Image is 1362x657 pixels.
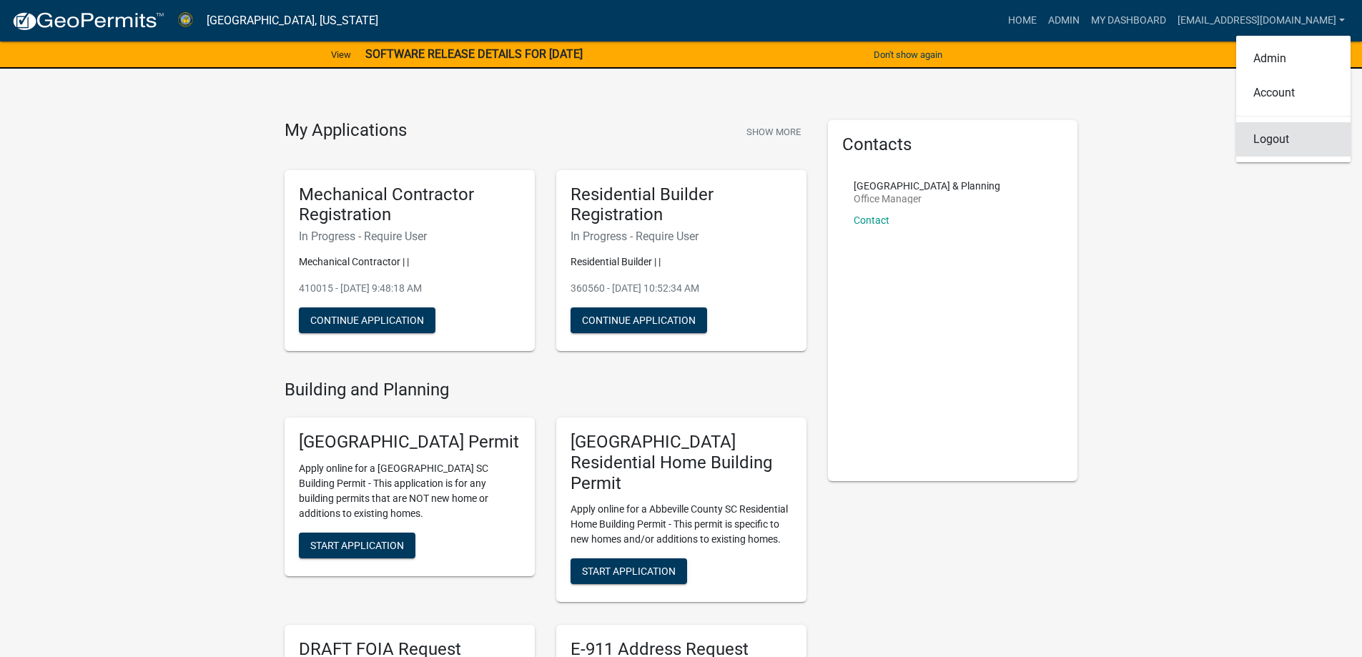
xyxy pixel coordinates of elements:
p: 410015 - [DATE] 9:48:18 AM [299,281,520,296]
a: Admin [1236,41,1351,76]
p: Residential Builder | | [571,255,792,270]
p: [GEOGRAPHIC_DATA] & Planning [854,181,1000,191]
h5: Contacts [842,134,1064,155]
p: Apply online for a Abbeville County SC Residential Home Building Permit - This permit is specific... [571,502,792,547]
h6: In Progress - Require User [299,229,520,243]
span: Start Application [310,539,404,550]
h5: Residential Builder Registration [571,184,792,226]
p: Apply online for a [GEOGRAPHIC_DATA] SC Building Permit - This application is for any building pe... [299,461,520,521]
h6: In Progress - Require User [571,229,792,243]
h4: Building and Planning [285,380,806,400]
a: Account [1236,76,1351,110]
a: Home [1002,7,1042,34]
button: Don't show again [868,43,948,66]
a: [EMAIL_ADDRESS][DOMAIN_NAME] [1172,7,1351,34]
button: Continue Application [299,307,435,333]
a: [GEOGRAPHIC_DATA], [US_STATE] [207,9,378,33]
span: Start Application [582,565,676,577]
h5: [GEOGRAPHIC_DATA] Residential Home Building Permit [571,432,792,493]
h5: Mechanical Contractor Registration [299,184,520,226]
a: Contact [854,214,889,226]
a: Logout [1236,122,1351,157]
strong: SOFTWARE RELEASE DETAILS FOR [DATE] [365,47,583,61]
p: Mechanical Contractor | | [299,255,520,270]
p: Office Manager [854,194,1000,204]
a: My Dashboard [1085,7,1172,34]
a: Admin [1042,7,1085,34]
button: Continue Application [571,307,707,333]
a: View [325,43,357,66]
h5: [GEOGRAPHIC_DATA] Permit [299,432,520,453]
img: Abbeville County, South Carolina [176,11,195,30]
div: [EMAIL_ADDRESS][DOMAIN_NAME] [1236,36,1351,162]
h4: My Applications [285,120,407,142]
button: Start Application [299,533,415,558]
button: Start Application [571,558,687,584]
p: 360560 - [DATE] 10:52:34 AM [571,281,792,296]
button: Show More [741,120,806,144]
